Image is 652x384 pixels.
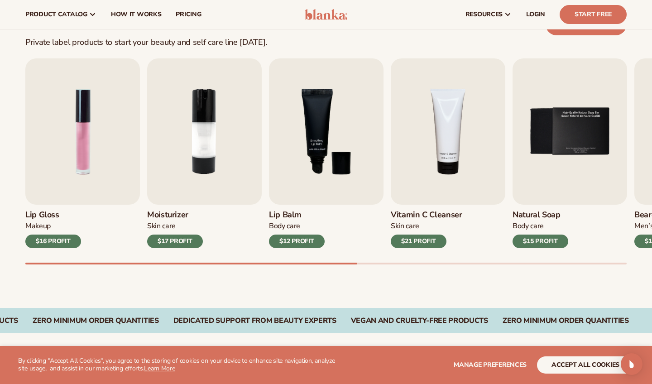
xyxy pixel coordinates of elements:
[513,58,627,248] a: 5 / 9
[147,235,203,248] div: $17 PROFIT
[269,235,325,248] div: $12 PROFIT
[269,58,384,248] a: 3 / 9
[503,317,629,325] div: Zero Minimum Order QuantitieS
[391,235,446,248] div: $21 PROFIT
[25,38,267,48] div: Private label products to start your beauty and self care line [DATE].
[25,235,81,248] div: $16 PROFIT
[173,317,336,325] div: DEDICATED SUPPORT FROM BEAUTY EXPERTS
[513,235,568,248] div: $15 PROFIT
[111,11,162,18] span: How It Works
[513,221,568,231] div: Body Care
[25,210,81,220] h3: Lip Gloss
[537,356,634,374] button: accept all cookies
[560,5,627,24] a: Start Free
[176,11,201,18] span: pricing
[33,317,159,325] div: ZERO MINIMUM ORDER QUANTITIES
[391,58,505,248] a: 4 / 9
[269,221,325,231] div: Body Care
[391,210,462,220] h3: Vitamin C Cleanser
[305,9,348,20] img: logo
[18,357,340,373] p: By clicking "Accept All Cookies", you agree to the storing of cookies on your device to enhance s...
[25,58,140,248] a: 1 / 9
[621,353,642,375] div: Open Intercom Messenger
[454,356,527,374] button: Manage preferences
[269,210,325,220] h3: Lip Balm
[25,2,267,32] h2: Best sellers
[147,221,203,231] div: Skin Care
[526,11,545,18] span: LOGIN
[25,221,81,231] div: Makeup
[513,210,568,220] h3: Natural Soap
[454,360,527,369] span: Manage preferences
[465,11,503,18] span: resources
[144,364,175,373] a: Learn More
[351,317,488,325] div: Vegan and Cruelty-Free Products
[147,210,203,220] h3: Moisturizer
[391,221,462,231] div: Skin Care
[25,11,87,18] span: product catalog
[147,58,262,248] a: 2 / 9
